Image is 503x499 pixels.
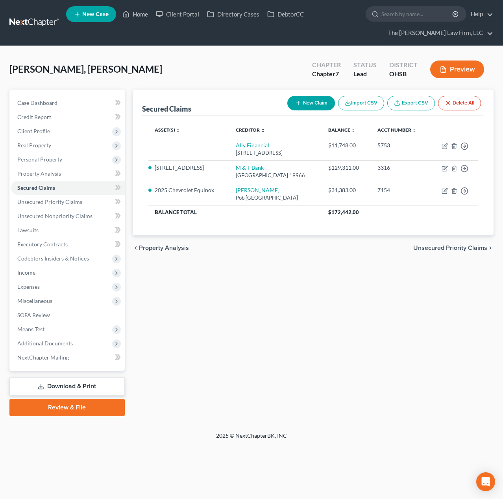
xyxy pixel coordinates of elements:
button: Preview [430,61,484,78]
th: Balance Total [148,205,322,219]
a: Unsecured Nonpriority Claims [11,209,125,223]
li: [STREET_ADDRESS] [155,164,224,172]
a: Ally Financial [236,142,269,149]
a: Property Analysis [11,167,125,181]
span: Property Analysis [139,245,189,251]
a: Export CSV [387,96,435,110]
span: Secured Claims [17,184,55,191]
a: Review & File [9,399,125,416]
a: Unsecured Priority Claims [11,195,125,209]
i: unfold_more [176,128,181,133]
span: Credit Report [17,114,51,120]
div: OHSB [389,70,418,79]
a: The [PERSON_NAME] Law Firm, LLC [384,26,493,40]
a: Client Portal [152,7,203,21]
a: M & T Bank [236,164,264,171]
div: District [389,61,418,70]
a: Lawsuits [11,223,125,237]
span: Client Profile [17,128,50,134]
span: Unsecured Priority Claims [17,198,82,205]
button: Import CSV [338,96,384,110]
span: Expenses [17,283,40,290]
span: Unsecured Priority Claims [413,245,487,251]
a: Asset(s) unfold_more [155,127,181,133]
span: New Case [82,11,109,17]
span: Executory Contracts [17,241,68,248]
button: chevron_left Property Analysis [133,245,189,251]
a: NextChapter Mailing [11,350,125,365]
span: Real Property [17,142,51,149]
button: Delete All [438,96,481,110]
a: Case Dashboard [11,96,125,110]
i: unfold_more [261,128,265,133]
a: [PERSON_NAME] [236,187,279,193]
span: SOFA Review [17,312,50,318]
span: Means Test [17,326,44,332]
div: 7154 [377,186,423,194]
span: Unsecured Nonpriority Claims [17,213,92,219]
span: $172,442.00 [328,209,359,215]
span: Miscellaneous [17,297,52,304]
div: 2025 © NextChapterBK, INC [27,432,476,446]
span: Property Analysis [17,170,61,177]
span: Income [17,269,35,276]
a: Download & Print [9,377,125,396]
a: Credit Report [11,110,125,124]
div: Pob [GEOGRAPHIC_DATA] [236,194,316,202]
a: Secured Claims [11,181,125,195]
div: Lead [353,70,377,79]
span: [PERSON_NAME], [PERSON_NAME] [9,63,162,75]
div: $31,383.00 [328,186,364,194]
div: $11,748.00 [328,141,364,149]
div: Status [353,61,377,70]
div: 5753 [377,141,423,149]
a: SOFA Review [11,308,125,322]
div: [GEOGRAPHIC_DATA] 19966 [236,172,316,179]
button: New Claim [287,96,335,110]
a: Home [118,7,152,21]
span: Codebtors Insiders & Notices [17,255,89,262]
span: Case Dashboard [17,99,57,106]
a: Balance unfold_more [328,127,356,133]
a: DebtorCC [263,7,308,21]
div: Secured Claims [142,104,191,114]
span: 7 [335,70,339,77]
a: Acct Number unfold_more [377,127,417,133]
div: $129,311.00 [328,164,364,172]
a: Creditor unfold_more [236,127,265,133]
li: 2025 Chevrolet Equinox [155,186,224,194]
input: Search by name... [381,7,453,21]
div: [STREET_ADDRESS] [236,149,316,157]
button: Unsecured Priority Claims chevron_right [413,245,494,251]
a: Help [467,7,493,21]
span: Personal Property [17,156,62,163]
i: unfold_more [351,128,356,133]
i: chevron_left [133,245,139,251]
div: 3316 [377,164,423,172]
a: Executory Contracts [11,237,125,251]
span: Lawsuits [17,227,39,233]
i: chevron_right [487,245,494,251]
div: Chapter [312,70,341,79]
a: Directory Cases [203,7,263,21]
span: NextChapter Mailing [17,354,69,361]
div: Open Intercom Messenger [476,472,495,491]
i: unfold_more [412,128,417,133]
div: Chapter [312,61,341,70]
span: Additional Documents [17,340,73,347]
